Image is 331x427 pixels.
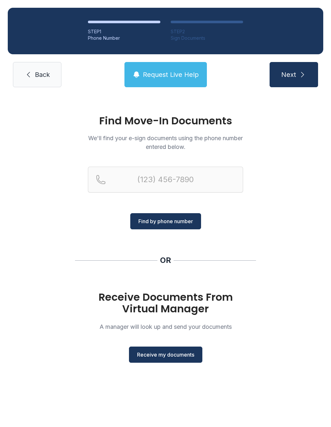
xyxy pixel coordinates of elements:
span: Receive my documents [137,351,194,359]
span: Request Live Help [143,70,199,79]
p: We'll find your e-sign documents using the phone number entered below. [88,134,243,151]
div: Sign Documents [171,35,243,41]
h1: Receive Documents From Virtual Manager [88,291,243,315]
div: STEP 1 [88,28,160,35]
div: OR [160,255,171,266]
div: Phone Number [88,35,160,41]
span: Next [281,70,296,79]
div: STEP 2 [171,28,243,35]
input: Reservation phone number [88,167,243,193]
span: Find by phone number [138,217,193,225]
p: A manager will look up and send your documents [88,322,243,331]
span: Back [35,70,50,79]
h1: Find Move-In Documents [88,116,243,126]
